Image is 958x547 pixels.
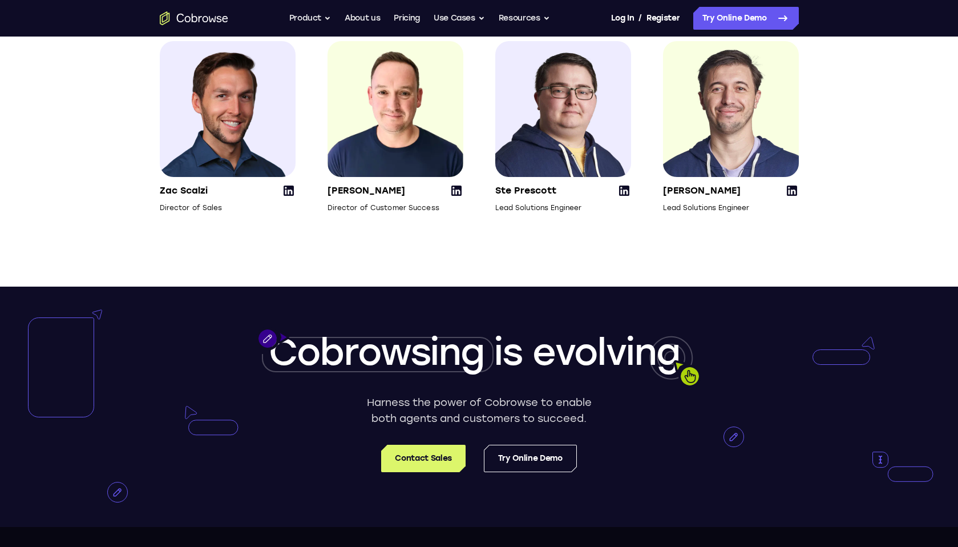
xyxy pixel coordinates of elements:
a: Log In [611,7,634,30]
a: Pricing [394,7,420,30]
a: Register [646,7,680,30]
button: Use Cases [434,7,485,30]
img: Zac Scalzi, Director of Sales [160,41,296,177]
span: evolving [532,330,680,374]
a: Go to the home page [160,11,228,25]
p: Ste Prescott [495,184,571,198]
p: [PERSON_NAME] [663,184,741,198]
img: João Acabado, Lead Solutions Engineer [663,41,799,177]
a: Try Online Demo [484,445,577,472]
a: About us [345,7,380,30]
a: Contact Sales [381,445,465,472]
p: Lead Solutions Engineer [495,202,582,214]
a: Try Online Demo [693,7,799,30]
img: Ste Prescott, Lead Solutions Engineer [495,41,631,177]
button: Product [289,7,332,30]
span: / [638,11,642,25]
p: Director of Sales [160,202,223,214]
p: [PERSON_NAME] [328,184,428,198]
span: Cobrowsing [269,330,484,374]
p: Zac Scalzi [160,184,211,198]
p: Harness the power of Cobrowse to enable both agents and customers to succeed. [362,395,596,427]
p: Director of Customer Success [328,202,439,214]
p: Lead Solutions Engineer [663,202,752,214]
button: Resources [499,7,550,30]
img: Huw Edwards, Director of Customer Success [328,39,463,177]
